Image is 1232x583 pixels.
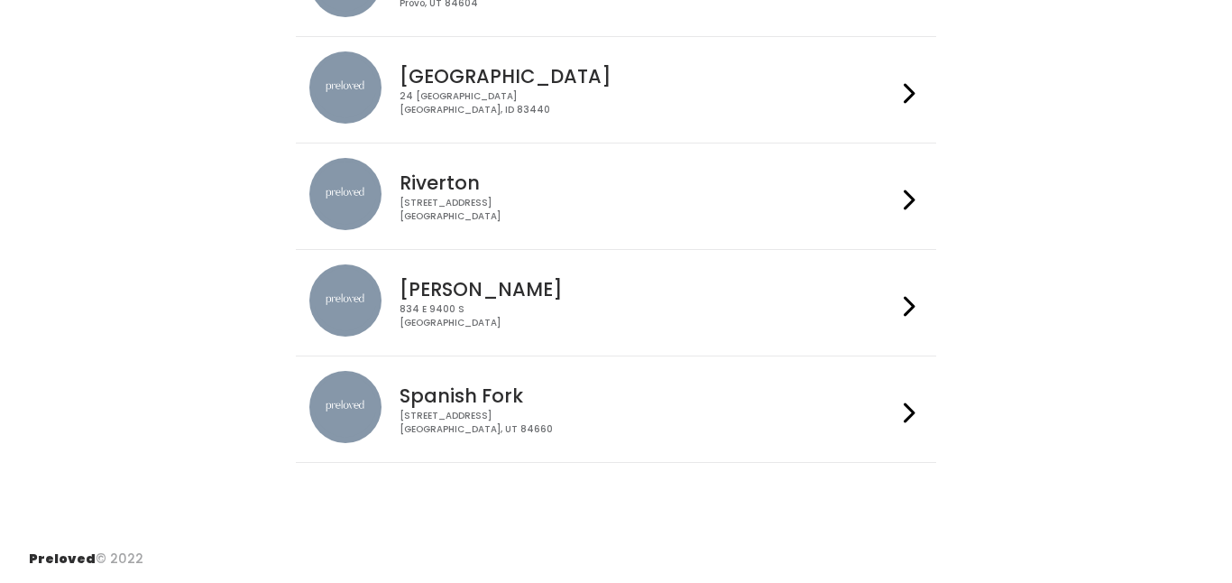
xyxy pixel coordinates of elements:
img: preloved location [309,51,382,124]
img: preloved location [309,371,382,443]
div: 24 [GEOGRAPHIC_DATA] [GEOGRAPHIC_DATA], ID 83440 [400,90,896,116]
img: preloved location [309,158,382,230]
a: preloved location Riverton [STREET_ADDRESS][GEOGRAPHIC_DATA] [309,158,922,235]
div: [STREET_ADDRESS] [GEOGRAPHIC_DATA], UT 84660 [400,410,896,436]
a: preloved location Spanish Fork [STREET_ADDRESS][GEOGRAPHIC_DATA], UT 84660 [309,371,922,448]
div: © 2022 [29,535,143,569]
span: Preloved [29,550,96,568]
h4: Spanish Fork [400,385,896,406]
div: [STREET_ADDRESS] [GEOGRAPHIC_DATA] [400,197,896,223]
a: preloved location [PERSON_NAME] 834 E 9400 S[GEOGRAPHIC_DATA] [309,264,922,341]
h4: Riverton [400,172,896,193]
a: preloved location [GEOGRAPHIC_DATA] 24 [GEOGRAPHIC_DATA][GEOGRAPHIC_DATA], ID 83440 [309,51,922,128]
h4: [GEOGRAPHIC_DATA] [400,66,896,87]
h4: [PERSON_NAME] [400,279,896,300]
div: 834 E 9400 S [GEOGRAPHIC_DATA] [400,303,896,329]
img: preloved location [309,264,382,337]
